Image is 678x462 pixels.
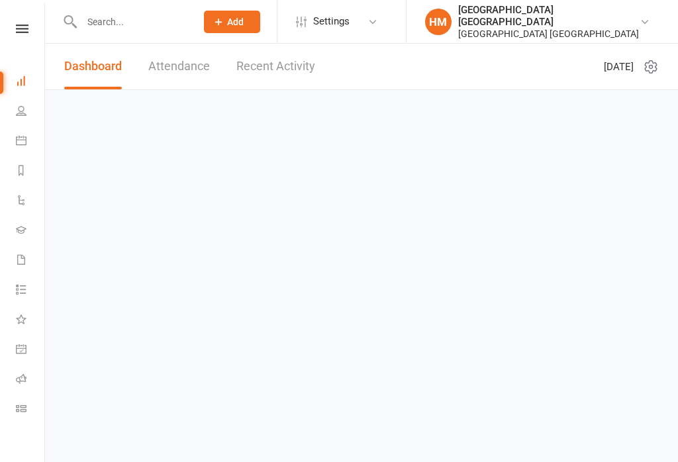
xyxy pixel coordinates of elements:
a: Dashboard [64,44,122,89]
div: HM [425,9,452,35]
a: General attendance kiosk mode [16,336,46,365]
a: Calendar [16,127,46,157]
span: Add [227,17,244,27]
span: Settings [313,7,350,36]
input: Search... [77,13,187,31]
a: Recent Activity [236,44,315,89]
a: Dashboard [16,68,46,97]
a: Reports [16,157,46,187]
a: People [16,97,46,127]
a: Attendance [148,44,210,89]
a: What's New [16,306,46,336]
div: [GEOGRAPHIC_DATA] [GEOGRAPHIC_DATA] [458,4,640,28]
a: Class kiosk mode [16,395,46,425]
div: [GEOGRAPHIC_DATA] [GEOGRAPHIC_DATA] [458,28,640,40]
span: [DATE] [604,59,634,75]
button: Add [204,11,260,33]
a: Roll call kiosk mode [16,365,46,395]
